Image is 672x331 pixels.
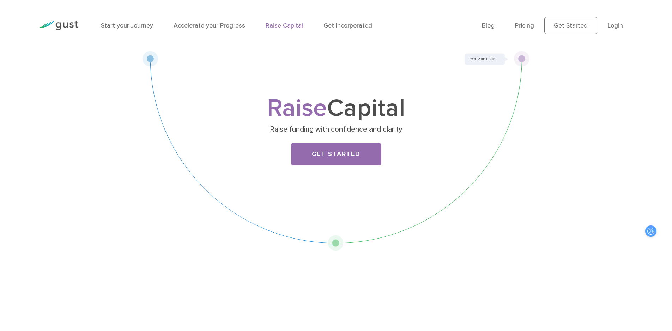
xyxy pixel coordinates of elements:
h1: Capital [197,97,476,120]
p: Raise funding with confidence and clarity [199,125,473,134]
a: Get Started [544,17,597,34]
img: Gust Logo [39,21,78,30]
span: Raise [267,93,327,123]
a: Get Incorporated [323,22,372,29]
a: Start your Journey [101,22,153,29]
a: Raise Capital [266,22,303,29]
a: Login [607,22,623,29]
a: Pricing [515,22,534,29]
a: Accelerate your Progress [174,22,245,29]
a: Get Started [291,143,381,165]
a: Blog [482,22,495,29]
